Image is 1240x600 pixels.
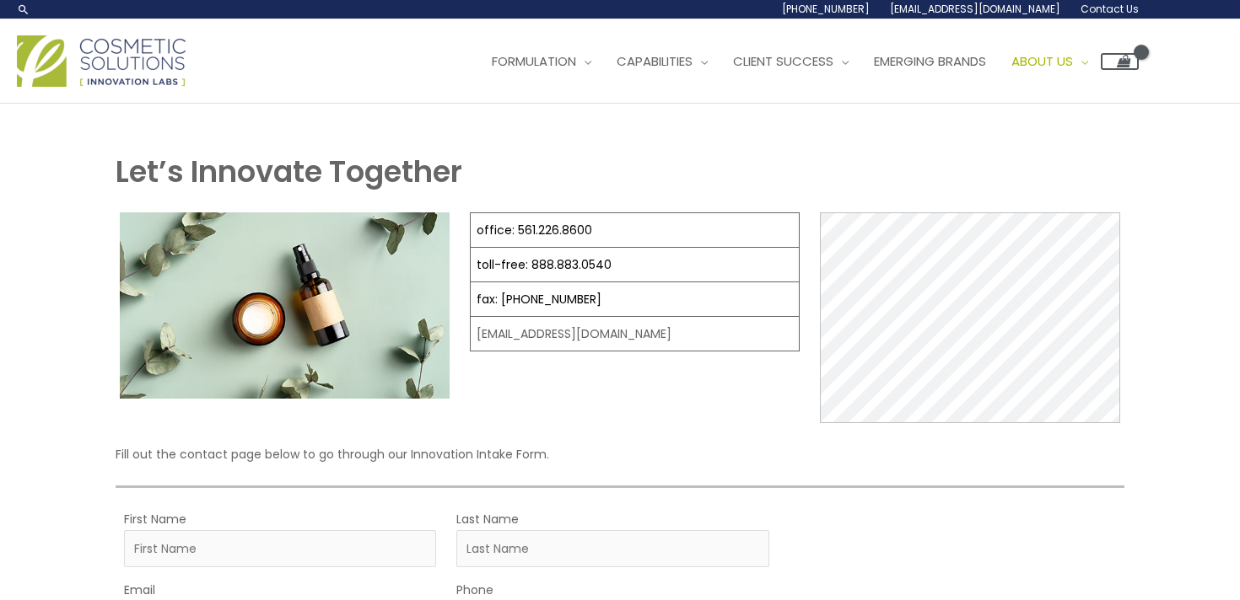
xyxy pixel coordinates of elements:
[874,52,986,70] span: Emerging Brands
[124,530,436,567] input: First Name
[471,317,800,351] td: [EMAIL_ADDRESS][DOMAIN_NAME]
[733,52,833,70] span: Client Success
[492,52,576,70] span: Formulation
[456,508,519,530] label: Last Name
[1011,52,1073,70] span: About Us
[17,35,186,87] img: Cosmetic Solutions Logo
[604,36,720,87] a: Capabilities
[1101,53,1139,70] a: View Shopping Cart, empty
[999,36,1101,87] a: About Us
[861,36,999,87] a: Emerging Brands
[479,36,604,87] a: Formulation
[116,151,462,192] strong: Let’s Innovate Together
[116,443,1124,465] p: Fill out the contact page below to go through our Innovation Intake Form.
[890,2,1060,16] span: [EMAIL_ADDRESS][DOMAIN_NAME]
[456,530,768,567] input: Last Name
[124,508,186,530] label: First Name
[782,2,870,16] span: [PHONE_NUMBER]
[1081,2,1139,16] span: Contact Us
[466,36,1139,87] nav: Site Navigation
[720,36,861,87] a: Client Success
[617,52,693,70] span: Capabilities
[120,212,450,398] img: Contact page image for private label skincare manufacturer Cosmetic solutions shows a skin care b...
[477,256,612,273] a: toll-free: 888.883.0540
[477,291,601,308] a: fax: [PHONE_NUMBER]
[17,3,30,16] a: Search icon link
[477,222,592,238] a: office: 561.226.8600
